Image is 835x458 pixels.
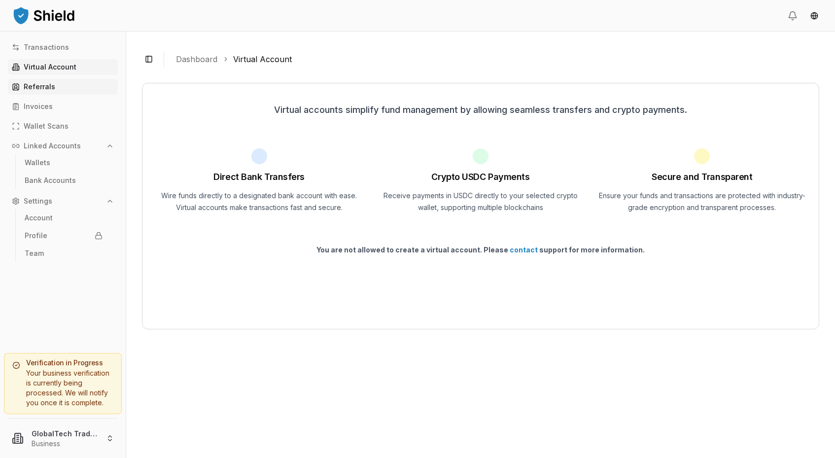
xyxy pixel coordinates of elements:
[538,246,645,254] span: support for more information.
[25,159,50,166] p: Wallets
[24,142,81,149] p: Linked Accounts
[25,214,53,221] p: Account
[21,228,106,244] a: Profile
[24,44,69,51] p: Transactions
[24,198,52,205] p: Settings
[154,190,364,213] p: Wire funds directly to a designated bank account with ease. Virtual accounts make transactions fa...
[25,250,44,257] p: Team
[24,83,55,90] p: Referrals
[213,170,305,184] h1: Direct Bank Transfers
[376,190,585,213] p: Receive payments in USDC directly to your selected crypto wallet, supporting multiple blockchains
[431,170,529,184] h1: Crypto USDC Payments
[24,103,53,110] p: Invoices
[597,190,807,213] p: Ensure your funds and transactions are protected with industry-grade encryption and transparent p...
[21,246,106,261] a: Team
[25,232,47,239] p: Profile
[24,123,69,130] p: Wallet Scans
[4,423,122,454] button: GlobalTech Trade FZCOBusiness
[233,53,292,65] a: Virtual Account
[12,5,76,25] img: ShieldPay Logo
[12,359,113,366] h5: Verification in Progress
[8,138,118,154] button: Linked Accounts
[12,368,113,408] div: Your business verification is currently being processed. We will notify you once it is complete.
[4,353,122,414] a: Verification in ProgressYour business verification is currently being processed. We will notify y...
[8,193,118,209] button: Settings
[8,118,118,134] a: Wallet Scans
[25,177,76,184] p: Bank Accounts
[32,428,98,439] p: GlobalTech Trade FZCO
[316,246,510,254] span: You are not allowed to create a virtual account. Please
[32,439,98,449] p: Business
[8,99,118,114] a: Invoices
[8,79,118,95] a: Referrals
[176,53,811,65] nav: breadcrumb
[21,173,106,188] a: Bank Accounts
[24,64,76,70] p: Virtual Account
[510,246,538,254] a: contact
[8,39,118,55] a: Transactions
[21,210,106,226] a: Account
[176,53,217,65] a: Dashboard
[21,155,106,171] a: Wallets
[652,170,752,184] h1: Secure and Transparent
[154,103,807,117] p: Virtual accounts simplify fund management by allowing seamless transfers and crypto payments.
[8,59,118,75] a: Virtual Account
